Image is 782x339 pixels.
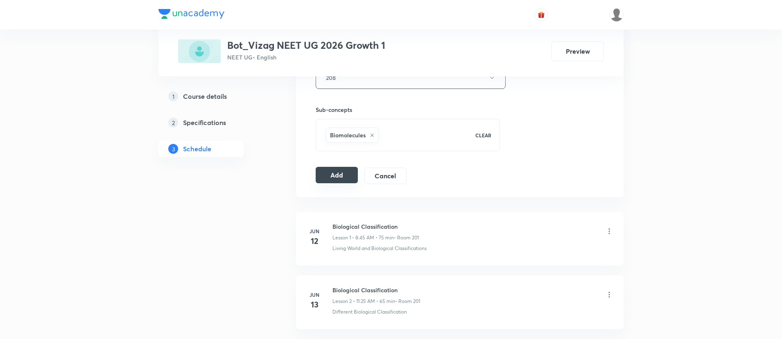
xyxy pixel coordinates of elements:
p: 3 [168,144,178,154]
img: 0CAA86A3-1B90-4598-B05A-8739E0BA3C1E_plus.png [178,39,221,63]
h4: 12 [306,235,323,247]
h3: Bot_Vizag NEET UG 2026 Growth 1 [227,39,385,51]
img: avatar [538,11,545,18]
p: Living World and Biological Classifications [332,245,427,252]
p: CLEAR [475,132,491,139]
img: Company Logo [158,9,224,19]
button: Add [316,167,358,183]
p: Lesson 1 • 8:45 AM • 75 min [332,234,394,241]
h6: Sub-concepts [316,105,500,114]
a: Company Logo [158,9,224,21]
p: NEET UG • English [227,53,385,61]
h6: Jun [306,291,323,298]
a: 2Specifications [158,114,270,131]
p: Lesson 2 • 11:25 AM • 65 min [332,298,395,305]
h5: Specifications [183,118,226,127]
p: • Room 201 [395,298,420,305]
p: • Room 201 [394,234,419,241]
p: 1 [168,91,178,101]
h6: Biological Classification [332,222,419,231]
button: Preview [551,41,604,61]
button: Cancel [364,168,407,184]
h5: Schedule [183,144,211,154]
img: karthik [610,8,624,22]
h5: Course details [183,91,227,101]
button: 208 [316,66,506,89]
a: 1Course details [158,88,270,105]
h4: 13 [306,298,323,311]
h6: Biomolecules [330,131,366,139]
p: Different Biological Classification [332,308,407,316]
h6: Biological Classification [332,286,420,294]
h6: Jun [306,228,323,235]
p: 2 [168,118,178,127]
button: avatar [535,8,548,21]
